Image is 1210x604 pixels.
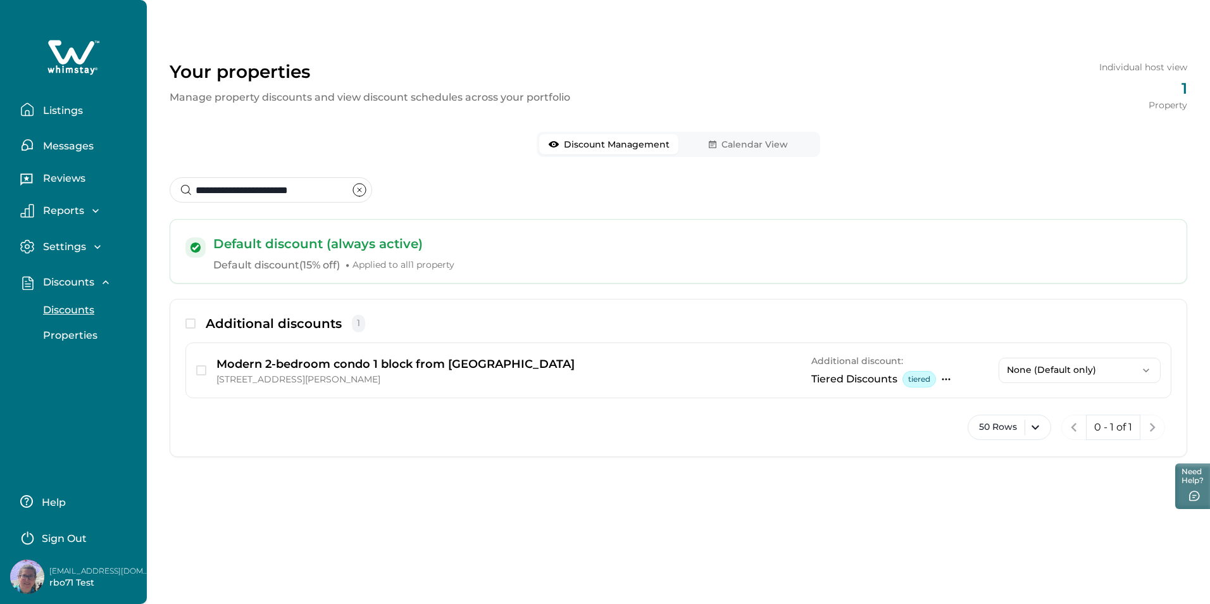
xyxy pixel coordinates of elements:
span: 1 [352,315,365,332]
p: Messages [39,140,94,153]
span: tiered [902,371,936,387]
p: Reports [39,204,84,217]
span: Additional discount: [811,355,903,367]
p: Additional discounts [206,315,342,332]
button: Messages [20,132,137,158]
button: checkbox [196,365,206,375]
span: • [345,258,350,271]
img: Whimstay Host [10,560,44,594]
p: Default discount (always active) [213,235,1171,253]
p: Help [38,496,66,509]
button: Calendar View [678,134,818,154]
p: Discounts [39,276,94,289]
button: previous page [1061,415,1087,440]
button: Help [20,489,132,514]
p: Property [1099,99,1187,111]
p: Reviews [39,172,85,185]
p: 0 - 1 of 1 [1094,421,1132,434]
p: Individual host view [1099,61,1187,73]
button: Discount Management [539,134,678,154]
button: Discounts [29,298,146,323]
p: Tiered Discounts [811,373,897,386]
span: Applied to all 1 property [352,259,454,272]
button: Properties [29,323,146,348]
p: Settings [39,241,86,253]
button: Sign Out [20,524,132,550]
p: [STREET_ADDRESS][PERSON_NAME] [216,373,575,386]
p: [EMAIL_ADDRESS][DOMAIN_NAME] [49,565,151,577]
p: Manage property discounts and view discount schedules across your portfolio [170,90,570,105]
p: 1 [1099,79,1187,99]
button: Settings [20,239,137,254]
p: rbo71 Test [49,577,151,589]
p: Discounts [39,304,94,317]
p: Modern 2-bedroom condo 1 block from [GEOGRAPHIC_DATA] [216,355,575,373]
button: Reports [20,204,137,218]
p: Listings [39,104,83,117]
p: Your properties [170,61,570,82]
button: 0 - 1 of 1 [1086,415,1140,440]
p: None (Default only) [1007,365,1137,375]
button: Listings [20,97,137,122]
button: next page [1140,415,1165,440]
button: 50 Rows [968,415,1051,440]
button: clear input [347,177,372,203]
button: Reviews [20,168,137,193]
p: Default discount ( 15% off ) [213,258,1171,273]
button: None (Default only) [999,358,1161,383]
button: Discounts [20,275,137,290]
p: Properties [39,329,97,342]
div: Discounts [20,298,137,348]
p: Sign Out [42,532,87,545]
